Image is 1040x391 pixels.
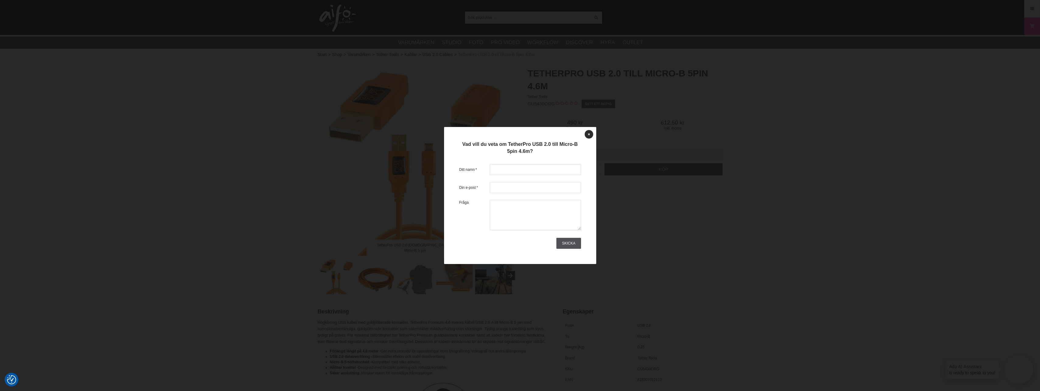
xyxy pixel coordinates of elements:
[459,167,490,172] label: Ditt namn
[459,200,490,230] label: Fråga
[556,238,581,249] a: Skicka
[459,185,490,190] label: Din e-post
[7,374,16,385] button: Samtyckesinställningar
[459,141,581,154] h3: Vad vill du veta om TetherPro USB 2.0 till Micro-B 5pin 4.6m?
[7,375,16,384] img: Revisit consent button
